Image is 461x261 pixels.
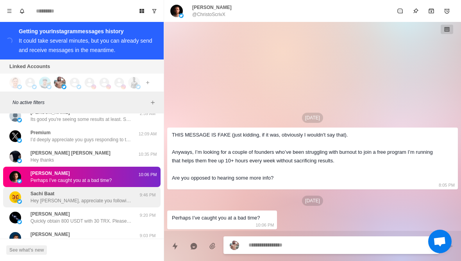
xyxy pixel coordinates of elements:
[9,191,21,203] img: picture
[30,116,132,123] p: Its good you're seeing some results at least. So what exactly are you doing with your diet to los...
[17,118,22,122] img: picture
[302,196,323,206] p: [DATE]
[192,11,225,18] p: @ChristoScrivX
[62,85,66,89] img: picture
[30,129,50,136] p: Premium
[392,3,408,19] button: Mark as unread
[30,149,111,157] p: [PERSON_NAME] [PERSON_NAME]
[9,63,50,70] p: Linked Accounts
[9,232,21,244] img: picture
[91,85,96,89] img: picture
[19,38,152,53] div: It could take several minutes, but you can already send and receive messages in the meantime.
[30,190,54,197] p: Sachi Baat
[439,181,455,189] p: 8:05 PM
[3,5,16,17] button: Menu
[6,245,47,255] button: See what's new
[106,85,111,89] img: picture
[39,77,51,88] img: picture
[9,110,21,122] img: picture
[9,130,21,142] img: picture
[170,5,183,17] img: picture
[143,78,152,87] button: Add account
[32,85,37,89] img: picture
[17,220,22,224] img: picture
[172,214,260,222] div: Perhaps I’ve caught you at a bad time?
[148,98,157,107] button: Add filters
[9,77,21,88] img: picture
[30,157,54,164] p: Hey thanks
[9,151,21,162] img: picture
[17,179,22,184] img: picture
[30,238,132,245] p: Hey [PERSON_NAME], appreciate you following! What are fitness/health topics are you interested in...
[148,5,161,17] button: Show unread conversations
[30,177,112,184] p: Perhaps I’ve caught you at a bad time?
[54,77,66,88] img: picture
[172,131,441,182] div: THIS MESSAGE IS FAKE (just kidding, if it was, obviously I wouldn't say that). Anyways, I’m looki...
[19,27,154,36] div: Getting your Instagram messages history
[13,99,148,106] p: No active filters
[179,13,184,18] img: picture
[138,110,157,117] p: 2:59 AM
[136,5,148,17] button: Board View
[30,231,70,238] p: [PERSON_NAME]
[205,238,220,254] button: Add media
[138,232,157,239] p: 9:03 PM
[302,113,323,123] p: [DATE]
[30,136,132,143] p: I’d deeply appreciate you guys responding to this and I’m not the first customer talking about this
[128,77,140,88] img: picture
[136,85,141,89] img: picture
[47,85,52,89] img: picture
[439,3,455,19] button: Add reminder
[138,151,157,158] p: 10:35 PM
[186,238,202,254] button: Reply with AI
[30,170,70,177] p: [PERSON_NAME]
[138,131,157,137] p: 12:09 AM
[138,171,157,178] p: 10:06 PM
[17,199,22,204] img: picture
[30,218,132,225] p: Quickly obtain 800 USDT with 30 TRX. Please contact me for details. Telegram: [URL][DOMAIN_NAME] ...
[256,221,274,229] p: 10:06 PM
[121,85,126,89] img: picture
[9,171,21,183] img: picture
[138,192,157,198] p: 9:46 PM
[17,138,22,143] img: picture
[423,3,439,19] button: Archive
[30,211,70,218] p: [PERSON_NAME]
[167,238,183,254] button: Quick replies
[30,197,132,204] p: Hey [PERSON_NAME], appreciate you following! What are fitness/health topics are you interested in...
[17,158,22,163] img: picture
[16,5,28,17] button: Notifications
[9,212,21,223] img: picture
[77,85,81,89] img: picture
[138,212,157,219] p: 9:20 PM
[428,230,452,253] div: Open chat
[17,85,22,89] img: picture
[192,4,232,11] p: [PERSON_NAME]
[408,3,423,19] button: Pin
[230,241,239,250] img: picture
